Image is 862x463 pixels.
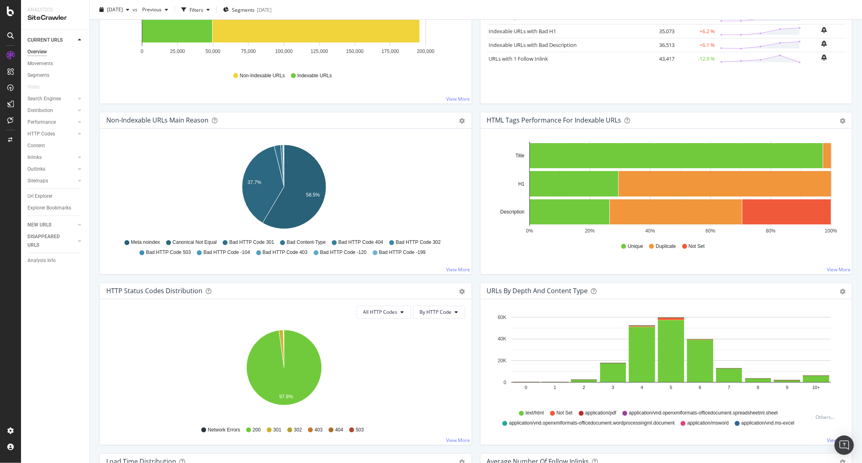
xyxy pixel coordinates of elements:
[379,249,426,256] span: Bad HTTP Code -199
[27,142,45,150] div: Content
[827,437,851,444] a: View More
[363,309,398,315] span: All HTTP Codes
[840,289,845,294] div: gear
[611,385,614,390] text: 3
[816,414,838,421] div: Others...
[106,325,462,419] svg: A chart.
[27,95,61,103] div: Search Engines
[27,256,84,265] a: Analysis Info
[757,385,759,390] text: 8
[320,249,367,256] span: Bad HTTP Code -120
[107,6,123,13] span: 2025 Sep. 10th
[825,228,837,234] text: 100%
[206,49,221,54] text: 50,000
[27,106,53,115] div: Distribution
[27,204,71,212] div: Explorer Bookmarks
[487,287,588,295] div: URLs by Depth and Content Type
[232,6,255,13] span: Segments
[173,239,217,246] span: Canonical Not Equal
[447,437,470,444] a: View More
[275,49,293,54] text: 100,000
[241,49,256,54] text: 75,000
[699,385,701,390] text: 6
[338,239,383,246] span: Bad HTTP Code 404
[178,3,213,16] button: Filters
[27,83,40,91] div: Visits
[447,266,470,273] a: View More
[27,48,84,56] a: Overview
[356,306,411,319] button: All HTTP Codes
[287,239,326,246] span: Bad Content-Type
[489,55,548,62] a: URLs with 1 Follow Inlink
[27,153,42,162] div: Inlinks
[515,153,525,159] text: Title
[139,6,162,13] span: Previous
[670,385,672,390] text: 5
[504,380,506,385] text: 0
[106,142,462,235] svg: A chart.
[459,118,465,124] div: gear
[208,427,240,433] span: Network Errors
[27,36,63,44] div: CURRENT URLS
[822,40,827,47] div: bell-plus
[346,49,364,54] text: 150,000
[27,48,47,56] div: Overview
[413,306,465,319] button: By HTTP Code
[487,142,842,235] svg: A chart.
[835,436,854,455] div: Open Intercom Messenger
[509,420,675,427] span: application/vnd.openxmlformats-officedocument.wordprocessingml.document
[628,243,643,250] span: Unique
[27,221,76,229] a: NEW URLS
[240,72,285,79] span: Non-Indexable URLs
[489,27,556,35] a: Indexable URLs with Bad H1
[263,249,308,256] span: Bad HTTP Code 403
[170,49,185,54] text: 25,000
[644,24,677,38] td: 35,073
[497,358,506,364] text: 20K
[656,243,676,250] span: Duplicate
[257,6,272,13] div: [DATE]
[220,3,275,16] button: Segments[DATE]
[677,38,717,52] td: +6.1 %
[677,24,717,38] td: +6.2 %
[554,385,556,390] text: 1
[314,427,322,433] span: 403
[644,52,677,66] td: 43,417
[27,177,48,185] div: Sitemaps
[27,130,55,138] div: HTTP Codes
[27,130,76,138] a: HTTP Codes
[27,36,76,44] a: CURRENT URLS
[487,312,842,406] svg: A chart.
[27,118,56,127] div: Performance
[417,49,435,54] text: 200,000
[311,49,329,54] text: 125,000
[27,192,53,201] div: Url Explorer
[641,385,643,390] text: 4
[644,38,677,52] td: 36,513
[27,95,76,103] a: Search Engines
[27,256,56,265] div: Analysis Info
[131,239,160,246] span: Meta noindex
[629,410,778,416] span: application/vnd.openxmlformats-officedocument.spreadsheetml.sheet
[27,233,68,249] div: DISAPPEARED URLS
[27,106,76,115] a: Distribution
[687,420,729,427] span: application/msword
[525,385,527,390] text: 0
[27,177,76,185] a: Sitemaps
[585,410,616,416] span: application/pdf
[27,59,53,68] div: Movements
[489,14,511,21] a: 2xx URLs
[27,71,49,80] div: Segments
[27,221,51,229] div: NEW URLS
[766,228,776,234] text: 80%
[500,209,524,215] text: Description
[273,427,281,433] span: 301
[741,420,794,427] span: application/vnd.ms-excel
[822,54,827,61] div: bell-plus
[526,410,544,416] span: text/html
[822,27,827,33] div: bell-plus
[27,118,76,127] a: Performance
[297,72,332,79] span: Indexable URLs
[229,239,274,246] span: Bad HTTP Code 301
